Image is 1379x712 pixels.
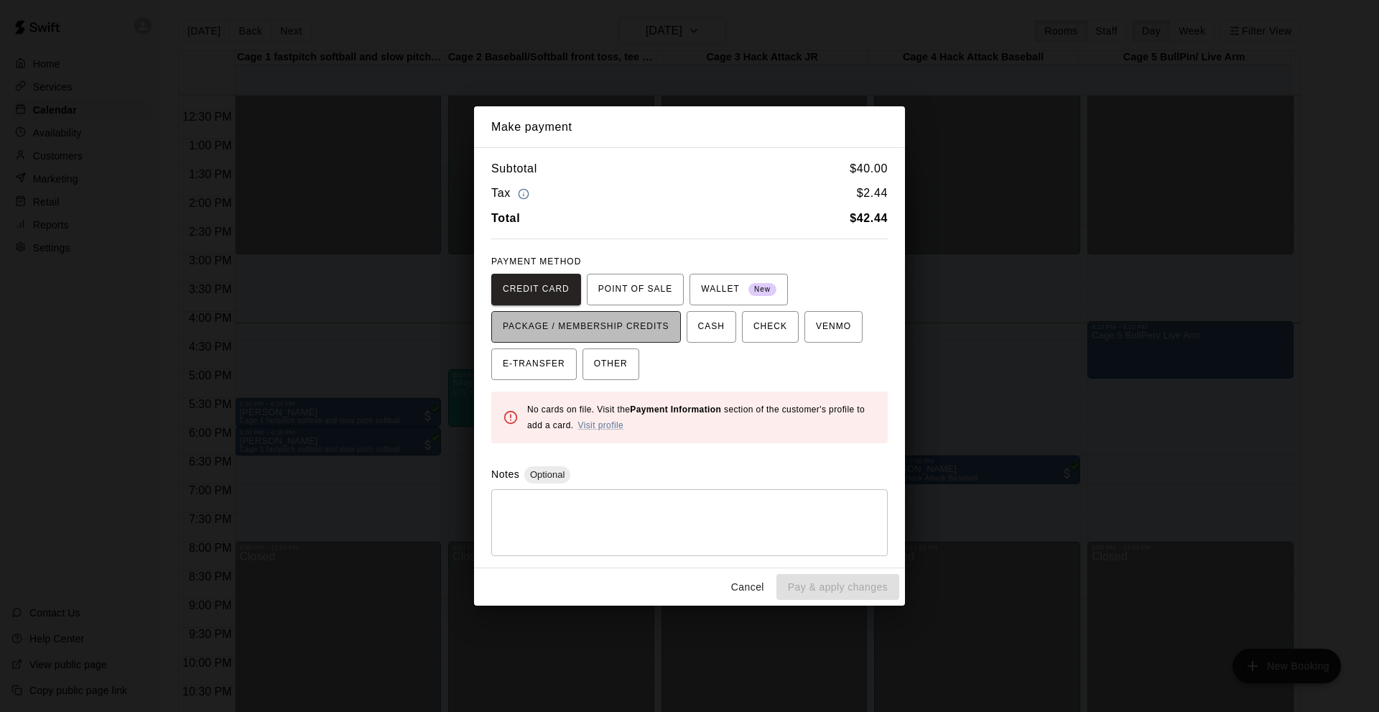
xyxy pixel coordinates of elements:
span: New [748,280,776,300]
span: Optional [524,469,570,480]
span: No cards on file. Visit the section of the customer's profile to add a card. [527,404,865,430]
span: WALLET [701,278,776,301]
button: PACKAGE / MEMBERSHIP CREDITS [491,311,681,343]
h6: Tax [491,184,533,203]
button: CASH [687,311,736,343]
span: CREDIT CARD [503,278,570,301]
button: CHECK [742,311,799,343]
button: OTHER [582,348,639,380]
h2: Make payment [474,106,905,148]
a: Visit profile [577,420,623,430]
button: POINT OF SALE [587,274,684,305]
span: POINT OF SALE [598,278,672,301]
b: Payment Information [630,404,721,415]
button: E-TRANSFER [491,348,577,380]
span: PACKAGE / MEMBERSHIP CREDITS [503,315,669,338]
span: CHECK [753,315,787,338]
span: CASH [698,315,725,338]
button: WALLET New [689,274,788,305]
button: CREDIT CARD [491,274,581,305]
label: Notes [491,468,519,480]
button: VENMO [804,311,863,343]
span: OTHER [594,353,628,376]
span: PAYMENT METHOD [491,256,581,267]
span: VENMO [816,315,851,338]
span: E-TRANSFER [503,353,565,376]
b: Total [491,212,520,224]
button: Cancel [725,574,771,601]
h6: $ 2.44 [857,184,888,203]
h6: Subtotal [491,159,537,178]
h6: $ 40.00 [850,159,888,178]
b: $ 42.44 [850,212,888,224]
